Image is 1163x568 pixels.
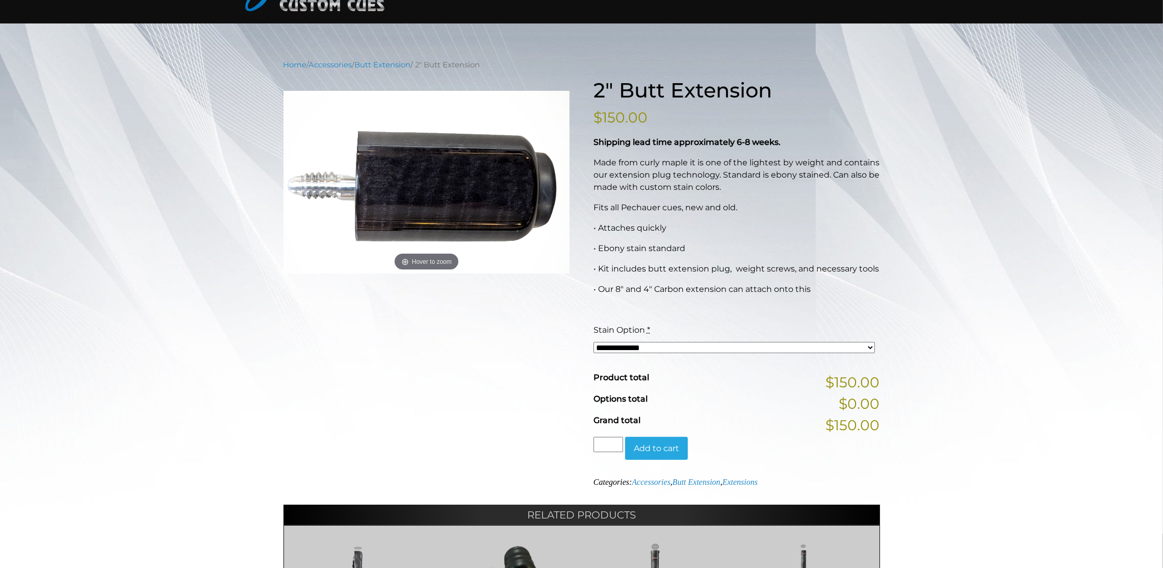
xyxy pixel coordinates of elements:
[593,478,758,486] span: Categories: , ,
[632,478,670,486] a: Accessories
[647,325,650,335] abbr: required
[309,60,352,69] a: Accessories
[593,222,880,234] p: • Attaches quickly
[283,59,880,70] nav: Breadcrumb
[826,372,880,393] span: $150.00
[283,60,307,69] a: Home
[593,202,880,214] p: Fits all Pechauer cues, new and old.
[593,242,880,255] p: • Ebony stain standard
[593,394,648,404] span: Options total
[283,91,570,274] img: 2-inch-butt-extension.png
[283,91,570,274] a: Hover to zoom
[593,437,623,452] input: Product quantity
[593,283,880,295] p: • Our 8″ and 4″ Carbon extension can attach onto this
[722,478,758,486] a: Extensions
[826,414,880,436] span: $150.00
[625,437,688,460] button: Add to cart
[593,415,640,425] span: Grand total
[355,60,411,69] a: Butt Extension
[593,109,648,126] bdi: 150.00
[593,373,649,382] span: Product total
[839,393,880,414] span: $0.00
[593,137,781,147] strong: Shipping lead time approximately 6-8 weeks.
[593,263,880,275] p: • Kit includes butt extension plug, weight screws, and necessary tools
[283,505,880,525] h2: Related products
[593,78,880,103] h1: 2″ Butt Extension
[593,109,602,126] span: $
[593,325,645,335] span: Stain Option
[673,478,720,486] a: Butt Extension
[593,157,880,193] p: Made from curly maple it is one of the lightest by weight and contains our extension plug technol...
